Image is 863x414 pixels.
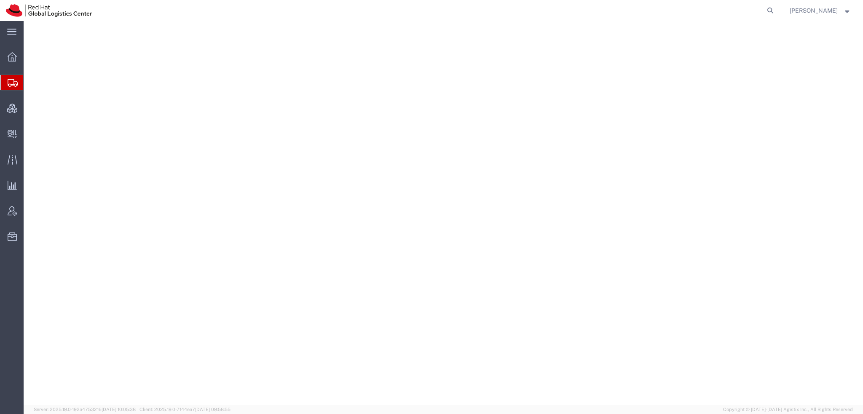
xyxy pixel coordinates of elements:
img: logo [6,4,92,17]
span: [DATE] 09:58:55 [195,407,230,412]
button: [PERSON_NAME] [789,5,852,16]
span: Kirk Newcross [790,6,838,15]
span: Server: 2025.19.0-192a4753216 [34,407,136,412]
span: [DATE] 10:05:38 [102,407,136,412]
iframe: FS Legacy Container [24,21,863,405]
span: Client: 2025.19.0-7f44ea7 [139,407,230,412]
span: Copyright © [DATE]-[DATE] Agistix Inc., All Rights Reserved [723,406,853,413]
